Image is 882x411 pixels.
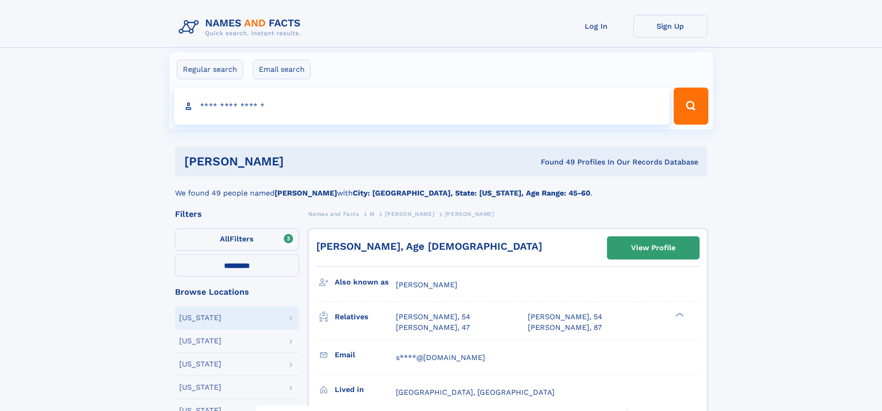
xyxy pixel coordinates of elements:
label: Regular search [177,60,243,79]
a: M [369,208,375,220]
h1: [PERSON_NAME] [184,156,413,167]
span: [GEOGRAPHIC_DATA], [GEOGRAPHIC_DATA] [396,388,555,397]
label: Email search [253,60,311,79]
div: Filters [175,210,299,218]
a: Names and Facts [308,208,359,220]
h3: Also known as [335,274,396,290]
div: [US_STATE] [179,384,221,391]
input: search input [174,88,670,125]
div: View Profile [631,237,676,259]
a: [PERSON_NAME], Age [DEMOGRAPHIC_DATA] [316,240,542,252]
h3: Lived in [335,382,396,398]
b: [PERSON_NAME] [275,189,337,197]
span: [PERSON_NAME] [385,211,434,217]
div: [US_STATE] [179,314,221,322]
a: [PERSON_NAME], 54 [528,312,602,322]
a: Sign Up [633,15,707,38]
a: [PERSON_NAME], 87 [528,322,602,333]
span: [PERSON_NAME] [396,280,457,289]
div: Found 49 Profiles In Our Records Database [412,157,698,167]
h3: Email [335,347,396,363]
div: [US_STATE] [179,337,221,345]
div: ❯ [673,312,684,318]
span: [PERSON_NAME] [445,211,494,217]
span: M [369,211,375,217]
h3: Relatives [335,309,396,325]
b: City: [GEOGRAPHIC_DATA], State: [US_STATE], Age Range: 45-60 [353,189,590,197]
a: Log In [559,15,633,38]
a: View Profile [607,237,699,259]
img: Logo Names and Facts [175,15,308,40]
label: Filters [175,228,299,251]
span: All [220,234,230,243]
button: Search Button [674,88,708,125]
a: [PERSON_NAME], 54 [396,312,470,322]
a: [PERSON_NAME], 47 [396,322,470,333]
div: [US_STATE] [179,360,221,368]
div: Browse Locations [175,288,299,296]
a: [PERSON_NAME] [385,208,434,220]
div: We found 49 people named with . [175,177,707,199]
